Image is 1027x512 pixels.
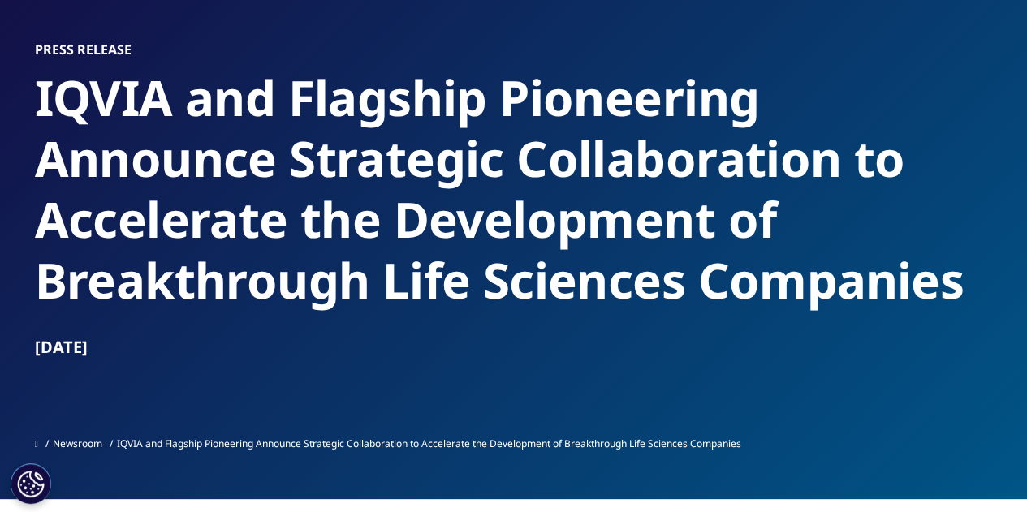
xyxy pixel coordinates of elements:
button: Cookies Settings [11,463,51,504]
h1: Press Release [35,41,993,58]
h2: IQVIA and Flagship Pioneering Announce Strategic Collaboration to Accelerate the Development of B... [35,67,993,311]
div: [DATE] [35,336,993,359]
a: Newsroom [53,437,102,450]
span: IQVIA and Flagship Pioneering Announce Strategic Collaboration to Accelerate the Development of B... [117,437,741,450]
